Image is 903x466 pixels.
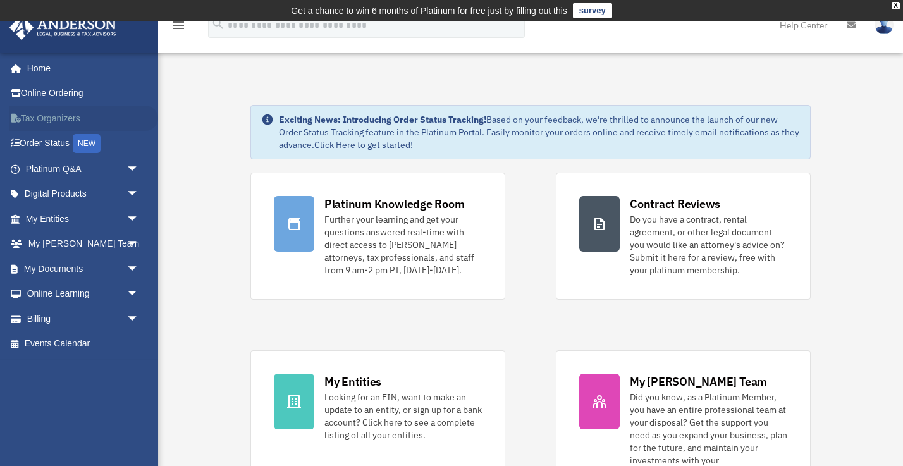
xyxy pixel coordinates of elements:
[126,206,152,232] span: arrow_drop_down
[9,231,158,257] a: My [PERSON_NAME] Teamarrow_drop_down
[9,181,158,207] a: Digital Productsarrow_drop_down
[211,17,225,31] i: search
[630,196,720,212] div: Contract Reviews
[324,374,381,389] div: My Entities
[126,181,152,207] span: arrow_drop_down
[279,114,486,125] strong: Exciting News: Introducing Order Status Tracking!
[324,213,482,276] div: Further your learning and get your questions answered real-time with direct access to [PERSON_NAM...
[9,256,158,281] a: My Documentsarrow_drop_down
[556,173,811,300] a: Contract Reviews Do you have a contract, rental agreement, or other legal document you would like...
[892,2,900,9] div: close
[9,206,158,231] a: My Entitiesarrow_drop_down
[630,213,787,276] div: Do you have a contract, rental agreement, or other legal document you would like an attorney's ad...
[126,231,152,257] span: arrow_drop_down
[73,134,101,153] div: NEW
[9,56,152,81] a: Home
[126,256,152,282] span: arrow_drop_down
[9,131,158,157] a: Order StatusNEW
[9,281,158,307] a: Online Learningarrow_drop_down
[126,306,152,332] span: arrow_drop_down
[630,374,767,389] div: My [PERSON_NAME] Team
[250,173,505,300] a: Platinum Knowledge Room Further your learning and get your questions answered real-time with dire...
[9,106,158,131] a: Tax Organizers
[9,81,158,106] a: Online Ordering
[9,156,158,181] a: Platinum Q&Aarrow_drop_down
[324,196,465,212] div: Platinum Knowledge Room
[126,281,152,307] span: arrow_drop_down
[279,113,800,151] div: Based on your feedback, we're thrilled to announce the launch of our new Order Status Tracking fe...
[573,3,612,18] a: survey
[171,22,186,33] a: menu
[324,391,482,441] div: Looking for an EIN, want to make an update to an entity, or sign up for a bank account? Click her...
[9,331,158,357] a: Events Calendar
[291,3,567,18] div: Get a chance to win 6 months of Platinum for free just by filling out this
[6,15,120,40] img: Anderson Advisors Platinum Portal
[314,139,413,150] a: Click Here to get started!
[126,156,152,182] span: arrow_drop_down
[171,18,186,33] i: menu
[875,16,894,34] img: User Pic
[9,306,158,331] a: Billingarrow_drop_down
